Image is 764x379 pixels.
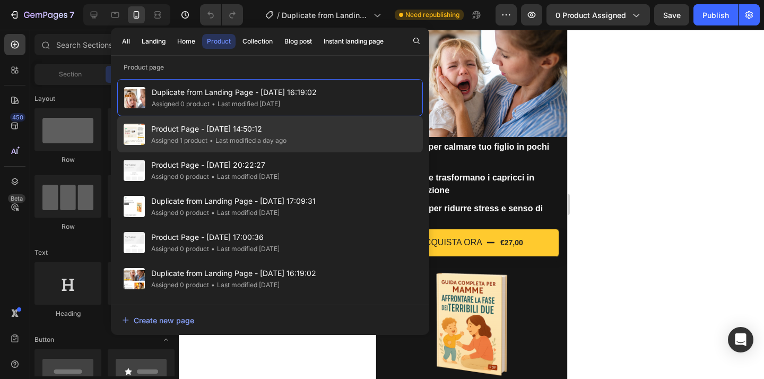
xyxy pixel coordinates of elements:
span: • [211,209,215,217]
span: Product Page - [DATE] 17:00:36 [151,231,280,244]
span: / [277,10,280,21]
div: 450 [10,113,25,122]
span: Section [59,70,82,79]
div: Last modified [DATE] [210,99,280,109]
div: Row [34,222,101,231]
span: Duplicate from Landing Page - [DATE] 16:19:02 [151,267,316,280]
img: image_demo.jpg [48,220,143,363]
p: Product page [111,62,429,73]
button: Publish [693,4,738,25]
span: Layout [34,94,55,104]
span: • [211,173,215,180]
div: Blog post [284,37,312,46]
button: Landing [137,34,170,49]
button: 7 [4,4,79,25]
button: Create new page [121,309,419,331]
span: Text [34,248,48,257]
span: Save [663,11,681,20]
div: Assigned 0 product [151,171,209,182]
p: 7 [70,8,74,21]
button: Instant landing page [319,34,388,49]
div: Heading [34,309,101,318]
span: Product Page - [DATE] 14:50:12 [151,123,286,135]
div: Row [34,155,101,165]
div: Last modified [DATE] [209,171,280,182]
div: Assigned 0 product [151,208,209,218]
iframe: Design area [376,30,567,379]
div: Home [177,37,195,46]
button: Collection [238,34,277,49]
div: Assigned 0 product [151,280,209,290]
span: Duplicate from Landing Page - [DATE] 17:09:31 [151,195,316,208]
span: Button [34,335,54,344]
div: Product [207,37,231,46]
button: All [117,34,135,49]
div: Last modified [DATE] [209,208,280,218]
span: 0 product assigned [555,10,626,21]
div: All [122,37,130,46]
span: • [210,136,213,144]
div: Assigned 0 product [152,99,210,109]
div: Collection [242,37,273,46]
div: Beta [8,194,25,203]
div: Row [108,155,175,165]
span: Duplicate from Landing Page - [DATE] 16:19:02 [282,10,369,21]
span: Duplicate from Landing Page - [DATE] 16:19:02 [152,86,317,99]
button: Product [202,34,236,49]
div: Open Intercom Messenger [728,327,753,352]
div: Undo/Redo [200,4,243,25]
div: Last modified a day ago [207,135,286,146]
span: • [211,245,215,253]
input: Search Sections & Elements [34,34,175,55]
div: Text Block [108,309,175,318]
span: Toggle open [158,331,175,348]
span: • [211,281,215,289]
button: Home [172,34,200,49]
span: Need republishing [405,10,459,20]
span: • [212,100,215,108]
div: Instant landing page [324,37,384,46]
div: Publish [702,10,729,21]
button: Save [654,4,689,25]
div: Last modified [DATE] [209,244,280,254]
div: Landing [142,37,166,46]
div: Create new page [122,315,194,326]
div: Assigned 0 product [151,244,209,254]
button: 0 product assigned [546,4,650,25]
div: Row [108,222,175,231]
span: Product Page - [DATE] 20:22:27 [151,159,280,171]
button: Blog post [280,34,317,49]
div: Assigned 1 product [151,135,207,146]
div: Last modified [DATE] [209,280,280,290]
